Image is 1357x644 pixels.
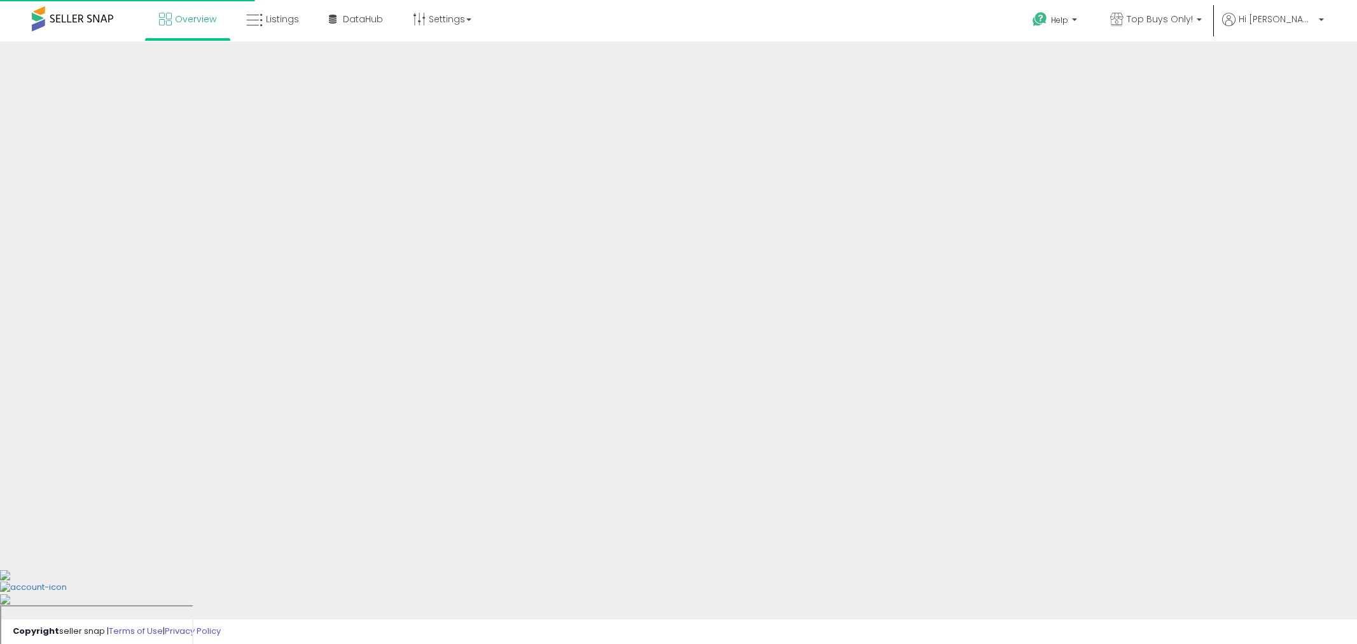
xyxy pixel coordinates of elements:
[1222,13,1324,41] a: Hi [PERSON_NAME]
[1127,13,1193,25] span: Top Buys Only!
[1032,11,1048,27] i: Get Help
[1022,2,1090,41] a: Help
[1239,13,1315,25] span: Hi [PERSON_NAME]
[175,13,216,25] span: Overview
[343,13,383,25] span: DataHub
[266,13,299,25] span: Listings
[1051,15,1068,25] span: Help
